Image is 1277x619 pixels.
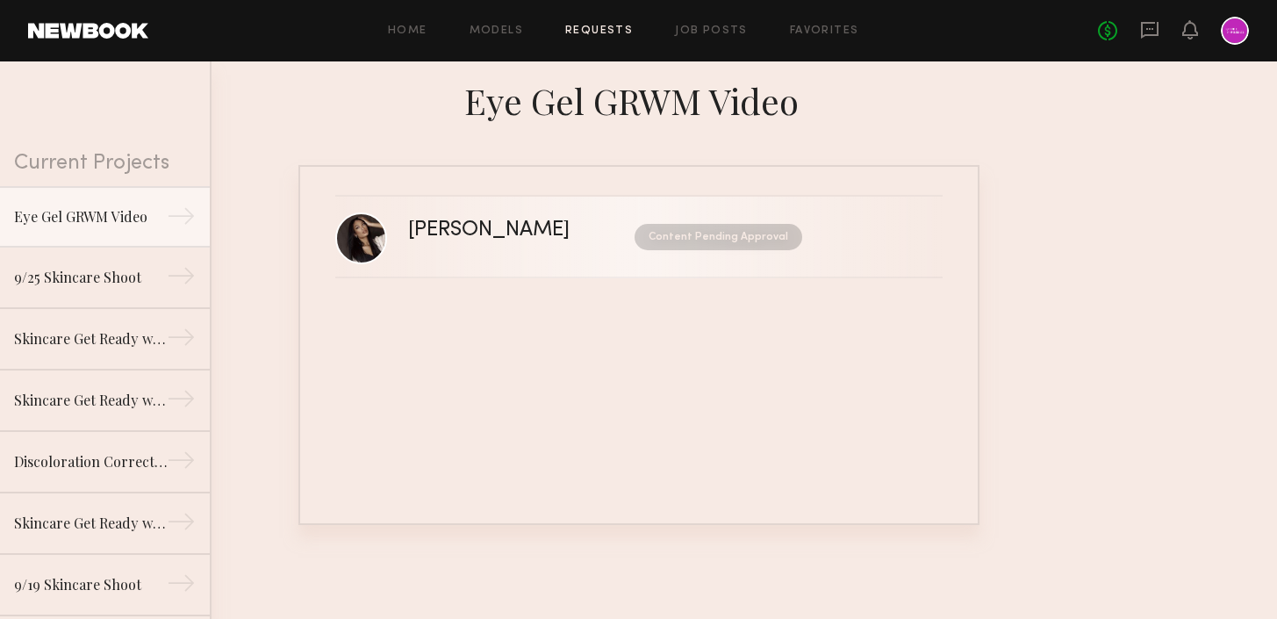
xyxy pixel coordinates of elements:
div: Eye Gel GRWM Video [298,76,979,123]
a: Favorites [790,25,859,37]
div: 9/25 Skincare Shoot [14,267,167,288]
div: → [167,446,196,481]
div: → [167,323,196,358]
a: Job Posts [675,25,748,37]
div: Skincare Get Ready with Me Video [14,513,167,534]
div: → [167,202,196,237]
a: Home [388,25,427,37]
div: Skincare Get Ready with Me Video (Eye Gel) [14,390,167,411]
div: → [167,569,196,604]
div: Discoloration Correcting Serum GRWM Video [14,451,167,472]
div: → [167,385,196,420]
div: [PERSON_NAME] [408,220,602,241]
div: 9/19 Skincare Shoot [14,574,167,595]
a: [PERSON_NAME]Content Pending Approval [335,197,943,278]
a: Models [470,25,523,37]
nb-request-status: Content Pending Approval [635,224,802,250]
div: Skincare Get Ready with Me Video (Body Treatment) [14,328,167,349]
a: Requests [565,25,633,37]
div: → [167,507,196,543]
div: → [167,262,196,297]
div: Eye Gel GRWM Video [14,206,167,227]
